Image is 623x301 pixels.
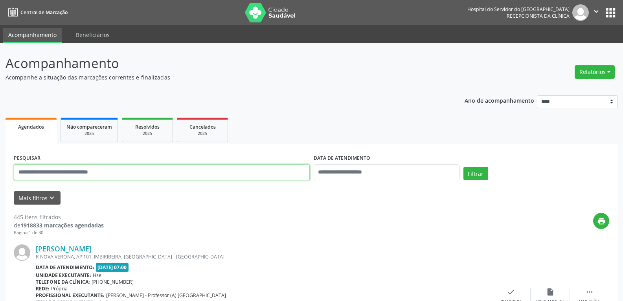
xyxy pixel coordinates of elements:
a: Central de Marcação [6,6,68,19]
strong: 1918833 marcações agendadas [20,222,104,229]
b: Rede: [36,285,50,292]
a: Acompanhamento [3,28,62,43]
button: Filtrar [463,167,488,180]
span: Não compareceram [66,124,112,130]
b: Profissional executante: [36,292,105,299]
div: 2025 [128,131,167,137]
button:  [589,4,604,21]
div: 445 itens filtrados [14,213,104,221]
i: print [597,217,606,225]
span: [DATE] 07:00 [96,263,129,272]
button: apps [604,6,617,20]
button: print [593,213,609,229]
label: DATA DE ATENDIMENTO [314,152,370,164]
i:  [585,288,594,296]
i:  [592,7,601,16]
i: insert_drive_file [546,288,555,296]
i: keyboard_arrow_down [48,194,56,202]
span: [PHONE_NUMBER] [92,279,134,285]
div: Página 1 de 30 [14,229,104,236]
div: de [14,221,104,229]
p: Acompanhe a situação das marcações correntes e finalizadas [6,73,434,81]
label: PESQUISAR [14,152,40,164]
i: check [507,288,515,296]
button: Mais filtroskeyboard_arrow_down [14,191,61,205]
b: Data de atendimento: [36,264,94,271]
div: 2025 [66,131,112,137]
span: Resolvidos [135,124,160,130]
span: Agendados [18,124,44,130]
img: img [14,244,30,261]
span: [PERSON_NAME] - Professor (A) [GEOGRAPHIC_DATA] [106,292,226,299]
p: Ano de acompanhamento [465,95,534,105]
button: Relatórios [575,65,615,79]
span: Hse [93,272,101,279]
b: Telefone da clínica: [36,279,90,285]
div: Hospital do Servidor do [GEOGRAPHIC_DATA] [467,6,570,13]
div: R NOVA VERONA, AP 101, IMBIRIBEIRA, [GEOGRAPHIC_DATA] - [GEOGRAPHIC_DATA] [36,253,491,260]
p: Acompanhamento [6,54,434,73]
img: img [572,4,589,21]
b: Unidade executante: [36,272,91,279]
a: [PERSON_NAME] [36,244,92,253]
span: Central de Marcação [20,9,68,16]
span: Recepcionista da clínica [507,13,570,19]
a: Beneficiários [70,28,115,42]
span: Própria [51,285,68,292]
div: 2025 [183,131,222,137]
span: Cancelados [189,124,216,130]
